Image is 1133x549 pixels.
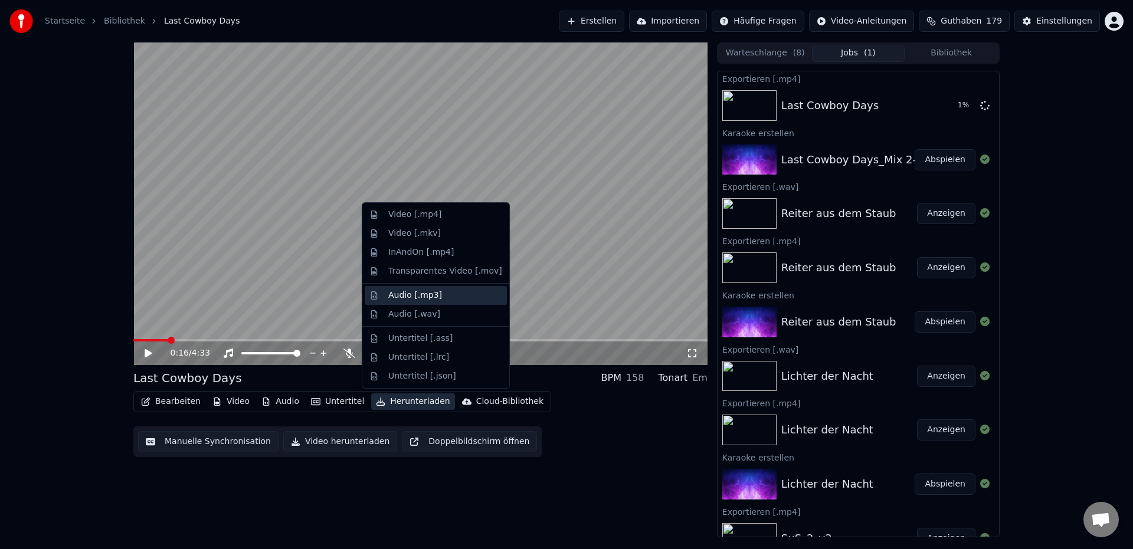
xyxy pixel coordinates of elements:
div: Untertitel [.lrc] [388,351,449,363]
div: Reiter aus dem Staub [781,205,896,222]
button: Erstellen [559,11,624,32]
div: Karaoke erstellen [718,450,999,464]
button: Untertitel [306,393,369,410]
div: 1 % [958,101,975,110]
div: Audio [.mp3] [388,290,442,301]
div: Cloud-Bibliothek [476,396,543,407]
div: Exportieren [.mp4] [718,396,999,410]
button: Anzeigen [917,419,975,440]
button: Anzeigen [917,257,975,278]
button: Anzeigen [917,203,975,224]
span: ( 1 ) [864,47,876,59]
div: Untertitel [.json] [388,370,456,382]
span: Last Cowboy Days [164,15,240,27]
nav: breadcrumb [45,15,240,27]
button: Abspielen [915,311,975,333]
div: Video [.mp4] [388,209,441,221]
button: Manuelle Synchronisation [138,431,279,452]
div: SuS_2_v2 [781,530,832,547]
button: Einstellungen [1014,11,1100,32]
img: youka [9,9,33,33]
span: 4:33 [192,347,210,359]
div: / [171,347,199,359]
div: Exportieren [.mp4] [718,234,999,248]
button: Video-Anleitungen [809,11,915,32]
div: Exportieren [.mp4] [718,71,999,86]
div: Audio [.wav] [388,308,440,320]
div: Lichter der Nacht [781,422,873,438]
div: Untertitel [.ass] [388,333,453,344]
button: Abspielen [915,474,975,495]
button: Bearbeiten [136,393,205,410]
div: Em [692,371,708,385]
button: Anzeigen [917,366,975,387]
div: Lichter der Nacht [781,368,873,384]
button: Importieren [629,11,707,32]
span: ( 8 ) [793,47,805,59]
div: Exportieren [.wav] [718,342,999,356]
span: 179 [986,15,1002,27]
span: Guthaben [941,15,981,27]
div: Video [.mkv] [388,228,441,239]
span: 0:16 [171,347,189,359]
button: Bibliothek [905,45,998,62]
button: Anzeigen [917,528,975,549]
div: Last Cowboy Days [781,97,879,114]
button: Warteschlange [719,45,812,62]
button: Häufige Fragen [712,11,804,32]
div: Last Cowboy Days [133,370,242,386]
div: BPM [601,371,621,385]
div: Einstellungen [1036,15,1092,27]
button: Video [208,393,254,410]
button: Video herunterladen [283,431,397,452]
button: Guthaben179 [919,11,1010,32]
div: Reiter aus dem Staub [781,314,896,330]
a: Bibliothek [104,15,145,27]
div: Exportieren [.wav] [718,179,999,193]
div: Transparentes Video [.mov] [388,265,502,277]
button: Abspielen [915,149,975,170]
div: Karaoke erstellen [718,126,999,140]
div: 158 [626,371,644,385]
button: Doppelbildschirm öffnen [402,431,537,452]
a: Startseite [45,15,85,27]
button: Jobs [812,45,905,62]
div: InAndOn [.mp4] [388,246,454,258]
div: Chat öffnen [1083,502,1119,537]
div: Lichter der Nacht [781,476,873,492]
div: Exportieren [.mp4] [718,504,999,518]
button: Herunterladen [371,393,454,410]
button: Audio [257,393,304,410]
div: Reiter aus dem Staub [781,259,896,276]
div: Karaoke erstellen [718,288,999,302]
div: Tonart [659,371,688,385]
